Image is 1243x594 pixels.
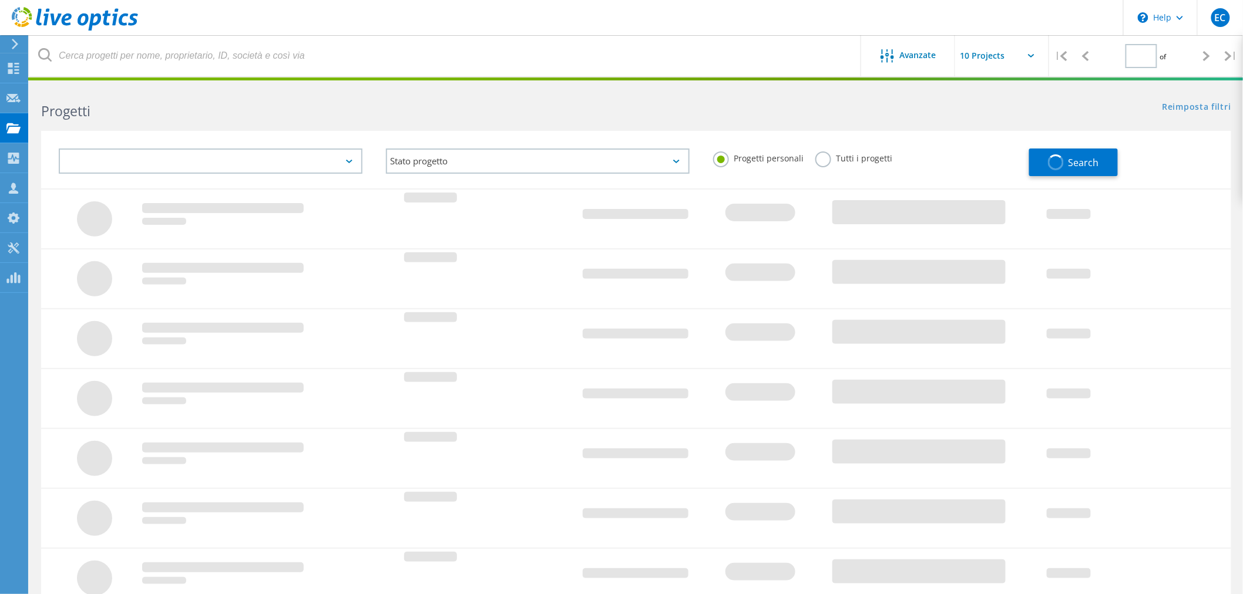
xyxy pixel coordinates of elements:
b: Progetti [41,102,90,120]
div: | [1219,35,1243,77]
svg: \n [1138,12,1148,23]
span: EC [1215,13,1226,22]
span: Search [1069,156,1099,169]
span: Avanzate [900,51,936,59]
a: Live Optics Dashboard [12,25,138,33]
a: Reimposta filtri [1163,103,1231,113]
input: Cerca progetti per nome, proprietario, ID, società e così via [29,35,862,76]
div: | [1049,35,1073,77]
label: Tutti i progetti [815,151,892,163]
span: of [1160,52,1167,62]
button: Search [1029,148,1118,176]
div: Stato progetto [386,148,690,174]
label: Progetti personali [713,151,804,163]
